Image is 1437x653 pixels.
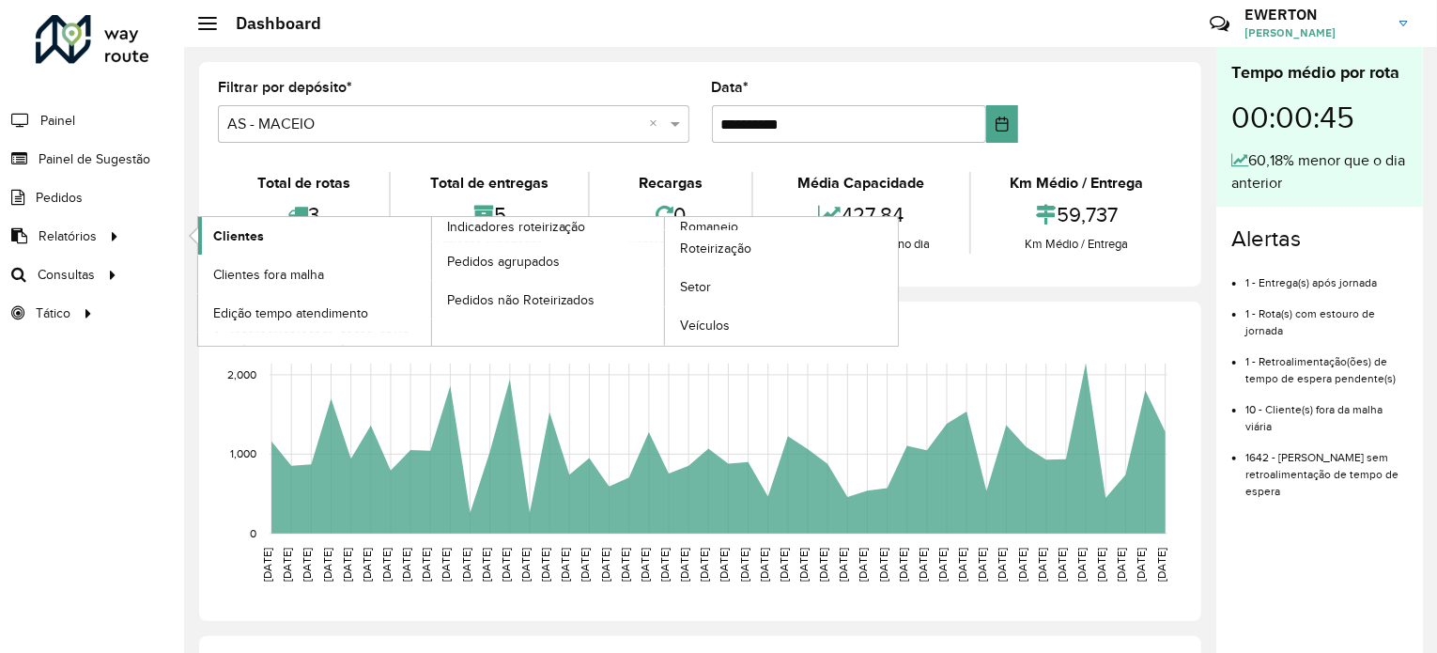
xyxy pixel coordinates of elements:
[797,548,810,582] text: [DATE]
[36,188,83,208] span: Pedidos
[1245,387,1408,435] li: 10 - Cliente(s) fora da malha viária
[595,172,747,194] div: Recargas
[680,217,738,237] span: Romaneio
[678,548,690,582] text: [DATE]
[480,548,492,582] text: [DATE]
[432,217,899,346] a: Romaneio
[599,548,611,582] text: [DATE]
[976,172,1178,194] div: Km Médio / Entrega
[198,217,665,346] a: Indicadores roteirização
[400,548,412,582] text: [DATE]
[1231,149,1408,194] div: 60,18% menor que o dia anterior
[559,548,571,582] text: [DATE]
[817,548,829,582] text: [DATE]
[223,172,384,194] div: Total de rotas
[519,548,532,582] text: [DATE]
[579,548,592,582] text: [DATE]
[39,226,97,246] span: Relatórios
[758,172,964,194] div: Média Capacidade
[1245,260,1408,291] li: 1 - Entrega(s) após jornada
[198,256,431,293] a: Clientes fora malha
[447,290,595,310] span: Pedidos não Roteirizados
[39,149,150,169] span: Painel de Sugestão
[250,527,256,539] text: 0
[432,281,665,319] a: Pedidos não Roteirizados
[361,548,373,582] text: [DATE]
[460,548,472,582] text: [DATE]
[218,76,352,99] label: Filtrar por depósito
[936,548,949,582] text: [DATE]
[698,548,710,582] text: [DATE]
[40,111,75,131] span: Painel
[1155,548,1167,582] text: [DATE]
[38,265,95,285] span: Consultas
[281,548,293,582] text: [DATE]
[230,448,256,460] text: 1,000
[1199,4,1240,44] a: Contato Rápido
[1095,548,1107,582] text: [DATE]
[539,548,551,582] text: [DATE]
[1245,435,1408,500] li: 1642 - [PERSON_NAME] sem retroalimentação de tempo de espera
[977,548,989,582] text: [DATE]
[665,269,898,306] a: Setor
[440,548,452,582] text: [DATE]
[198,217,431,255] a: Clientes
[997,548,1009,582] text: [DATE]
[665,307,898,345] a: Veículos
[213,226,264,246] span: Clientes
[213,265,324,285] span: Clientes fora malha
[639,548,651,582] text: [DATE]
[986,105,1018,143] button: Choose Date
[1245,291,1408,339] li: 1 - Rota(s) com estouro de jornada
[665,230,898,268] a: Roteirização
[680,316,730,335] span: Veículos
[712,76,749,99] label: Data
[837,548,849,582] text: [DATE]
[658,548,671,582] text: [DATE]
[1136,548,1148,582] text: [DATE]
[1016,548,1028,582] text: [DATE]
[227,368,256,381] text: 2,000
[680,239,751,258] span: Roteirização
[217,13,321,34] h2: Dashboard
[758,194,964,235] div: 427,84
[1231,225,1408,253] h4: Alertas
[858,548,870,582] text: [DATE]
[261,548,273,582] text: [DATE]
[432,242,665,280] a: Pedidos agrupados
[223,194,384,235] div: 3
[680,277,711,297] span: Setor
[956,548,968,582] text: [DATE]
[1245,339,1408,387] li: 1 - Retroalimentação(ões) de tempo de espera pendente(s)
[976,235,1178,254] div: Km Médio / Entrega
[758,548,770,582] text: [DATE]
[447,252,560,272] span: Pedidos agrupados
[650,113,666,135] span: Clear all
[341,548,353,582] text: [DATE]
[395,172,582,194] div: Total de entregas
[321,548,333,582] text: [DATE]
[976,194,1178,235] div: 59,737
[1231,60,1408,86] div: Tempo médio por rota
[917,548,929,582] text: [DATE]
[897,548,909,582] text: [DATE]
[619,548,631,582] text: [DATE]
[420,548,432,582] text: [DATE]
[778,548,790,582] text: [DATE]
[1244,24,1385,41] span: [PERSON_NAME]
[380,548,393,582] text: [DATE]
[395,194,582,235] div: 5
[738,548,750,582] text: [DATE]
[877,548,889,582] text: [DATE]
[1036,548,1048,582] text: [DATE]
[1116,548,1128,582] text: [DATE]
[1056,548,1068,582] text: [DATE]
[213,303,368,323] span: Edição tempo atendimento
[36,303,70,323] span: Tático
[1244,6,1385,23] h3: EWERTON
[1231,86,1408,149] div: 00:00:45
[718,548,731,582] text: [DATE]
[198,294,431,332] a: Edição tempo atendimento
[447,217,586,237] span: Indicadores roteirização
[301,548,313,582] text: [DATE]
